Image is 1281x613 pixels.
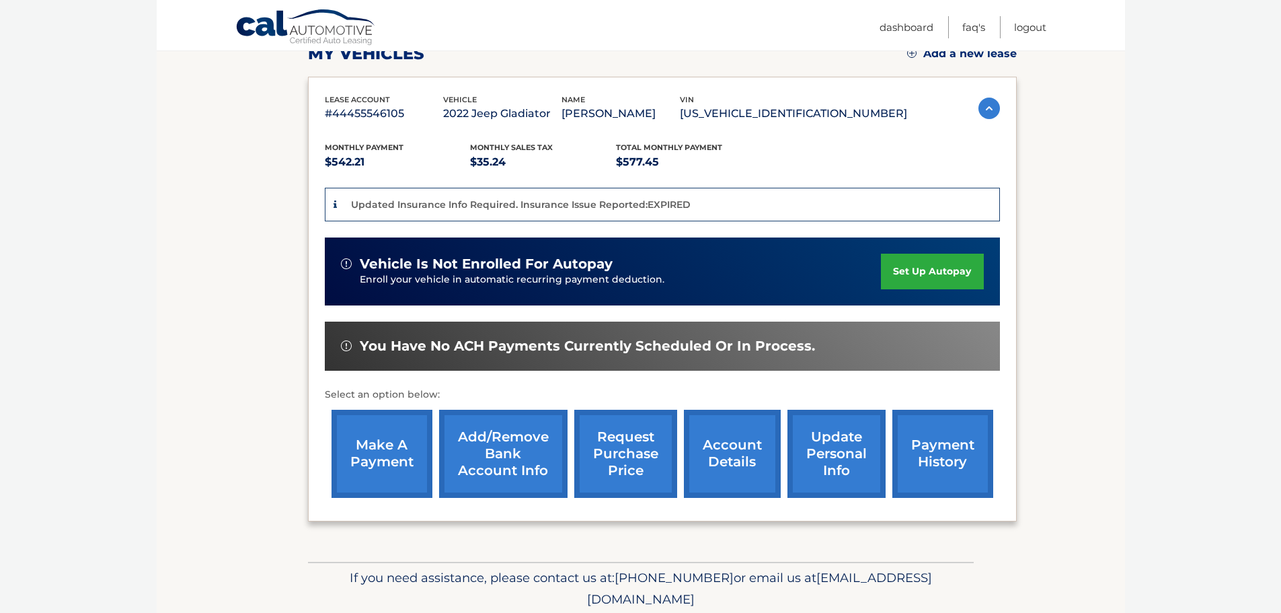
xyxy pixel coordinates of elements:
a: Dashboard [880,16,933,38]
h2: my vehicles [308,44,424,64]
a: set up autopay [881,254,983,289]
a: Add/Remove bank account info [439,410,568,498]
span: Total Monthly Payment [616,143,722,152]
span: lease account [325,95,390,104]
p: 2022 Jeep Gladiator [443,104,561,123]
span: name [561,95,585,104]
p: $542.21 [325,153,471,172]
span: You have no ACH payments currently scheduled or in process. [360,338,815,355]
p: Select an option below: [325,387,1000,403]
a: update personal info [787,410,886,498]
a: Logout [1014,16,1046,38]
img: accordion-active.svg [978,98,1000,119]
a: Cal Automotive [235,9,377,48]
img: alert-white.svg [341,340,352,351]
p: #44455546105 [325,104,443,123]
p: Enroll your vehicle in automatic recurring payment deduction. [360,273,882,287]
span: [PHONE_NUMBER] [615,570,734,585]
p: $35.24 [470,153,616,172]
p: If you need assistance, please contact us at: or email us at [317,567,965,610]
span: vehicle [443,95,477,104]
span: vehicle is not enrolled for autopay [360,256,613,273]
a: FAQ's [962,16,985,38]
a: make a payment [332,410,432,498]
span: Monthly Payment [325,143,403,152]
img: add.svg [907,48,917,58]
p: [PERSON_NAME] [561,104,680,123]
a: Add a new lease [907,47,1017,61]
p: $577.45 [616,153,762,172]
a: request purchase price [574,410,677,498]
p: [US_VEHICLE_IDENTIFICATION_NUMBER] [680,104,907,123]
span: Monthly sales Tax [470,143,553,152]
span: vin [680,95,694,104]
p: Updated Insurance Info Required. Insurance Issue Reported:EXPIRED [351,199,691,211]
a: account details [684,410,781,498]
img: alert-white.svg [341,258,352,269]
a: payment history [892,410,993,498]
